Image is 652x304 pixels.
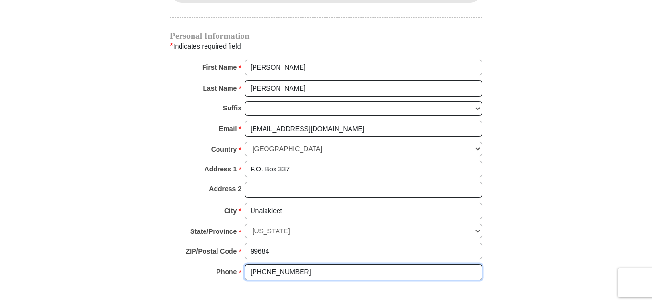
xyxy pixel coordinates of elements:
[186,244,237,258] strong: ZIP/Postal Code
[209,182,241,195] strong: Address 2
[190,225,237,238] strong: State/Province
[224,204,237,218] strong: City
[217,265,237,279] strong: Phone
[223,101,241,115] strong: Suffix
[170,40,482,52] div: Indicates required field
[211,143,237,156] strong: Country
[203,82,237,95] strong: Last Name
[219,122,237,135] strong: Email
[202,61,237,74] strong: First Name
[205,162,237,176] strong: Address 1
[170,32,482,40] h4: Personal Information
